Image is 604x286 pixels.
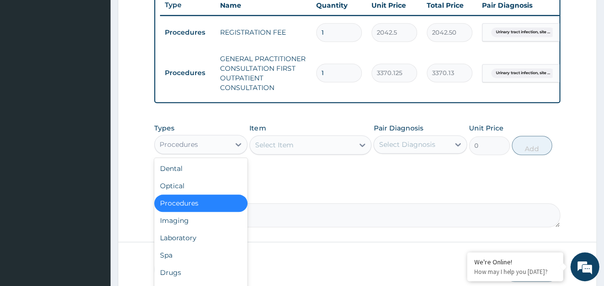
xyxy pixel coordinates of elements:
td: Procedures [160,64,215,82]
p: How may I help you today? [474,268,556,276]
label: Item [249,123,266,133]
span: Urinary tract infection, site ... [491,68,555,78]
label: Pair Diagnosis [373,123,423,133]
td: Procedures [160,24,215,41]
div: Procedures [154,195,248,212]
div: Dental [154,160,248,177]
td: REGISTRATION FEE [215,23,311,42]
div: Select Diagnosis [379,140,435,149]
label: Unit Price [469,123,504,133]
label: Types [154,124,174,132]
div: Chat with us now [50,54,161,66]
div: We're Online! [474,258,556,266]
div: Select Item [255,140,293,150]
span: Urinary tract infection, site ... [491,27,555,37]
div: Imaging [154,212,248,229]
div: Laboratory [154,229,248,247]
button: Add [512,136,553,155]
div: Spa [154,247,248,264]
td: GENERAL PRACTITIONER CONSULTATION FIRST OUTPATIENT CONSULTATION [215,49,311,97]
img: d_794563401_company_1708531726252_794563401 [18,48,39,72]
div: Optical [154,177,248,195]
textarea: Type your message and hit 'Enter' [5,187,183,221]
div: Minimize live chat window [158,5,181,28]
div: Drugs [154,264,248,281]
span: We're online! [56,83,133,181]
label: Comment [154,190,561,198]
div: Procedures [160,140,198,149]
